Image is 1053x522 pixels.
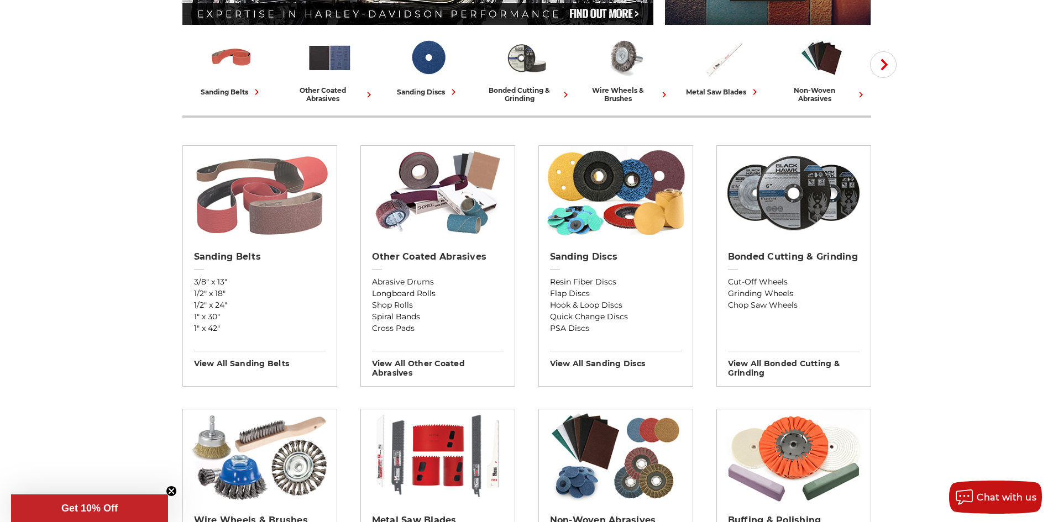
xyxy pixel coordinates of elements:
a: metal saw blades [679,35,768,98]
a: Chop Saw Wheels [728,299,860,311]
div: wire wheels & brushes [580,86,670,103]
h2: Other Coated Abrasives [372,251,504,262]
a: other coated abrasives [285,35,375,103]
a: bonded cutting & grinding [482,35,572,103]
img: Wire Wheels & Brushes [188,409,331,503]
a: 1" x 42" [194,323,326,334]
a: sanding belts [187,35,276,98]
img: Bonded Cutting & Grinding [722,146,865,240]
a: sanding discs [384,35,473,98]
button: Chat with us [949,481,1042,514]
a: Abrasive Drums [372,276,504,288]
img: Non-woven Abrasives [544,409,687,503]
span: Get 10% Off [61,503,118,514]
a: wire wheels & brushes [580,35,670,103]
img: Wire Wheels & Brushes [602,35,648,81]
h2: Sanding Discs [550,251,682,262]
a: 1" x 30" [194,311,326,323]
h3: View All sanding belts [194,351,326,368]
h2: Bonded Cutting & Grinding [728,251,860,262]
a: Spiral Bands [372,311,504,323]
img: Non-woven Abrasives [799,35,845,81]
img: Other Coated Abrasives [307,35,353,81]
a: 3/8" x 13" [194,276,326,288]
a: Resin Fiber Discs [550,276,682,288]
a: PSA Discs [550,323,682,334]
h3: View All other coated abrasives [372,351,504,378]
span: Chat with us [977,492,1036,503]
h3: View All bonded cutting & grinding [728,351,860,378]
img: Metal Saw Blades [700,35,746,81]
img: Sanding Discs [405,35,451,81]
div: metal saw blades [686,86,761,98]
a: 1/2" x 18" [194,288,326,299]
img: Metal Saw Blades [366,409,509,503]
h2: Sanding Belts [194,251,326,262]
div: other coated abrasives [285,86,375,103]
a: Longboard Rolls [372,288,504,299]
a: Shop Rolls [372,299,504,311]
a: Flap Discs [550,288,682,299]
button: Next [870,51,897,78]
img: Other Coated Abrasives [366,146,509,240]
div: sanding belts [201,86,263,98]
img: Buffing & Polishing [722,409,865,503]
div: Get 10% OffClose teaser [11,494,168,522]
div: sanding discs [397,86,459,98]
a: Hook & Loop Discs [550,299,682,311]
img: Sanding Belts [188,146,331,240]
a: Quick Change Discs [550,311,682,323]
a: 1/2" x 24" [194,299,326,311]
div: bonded cutting & grinding [482,86,572,103]
a: non-woven abrasives [777,35,867,103]
img: Sanding Discs [544,146,687,240]
a: Cross Pads [372,323,504,334]
img: Sanding Belts [208,35,254,81]
img: Bonded Cutting & Grinding [504,35,549,81]
a: Cut-Off Wheels [728,276,860,288]
a: Grinding Wheels [728,288,860,299]
button: Close teaser [166,486,177,497]
div: non-woven abrasives [777,86,867,103]
h3: View All sanding discs [550,351,682,368]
